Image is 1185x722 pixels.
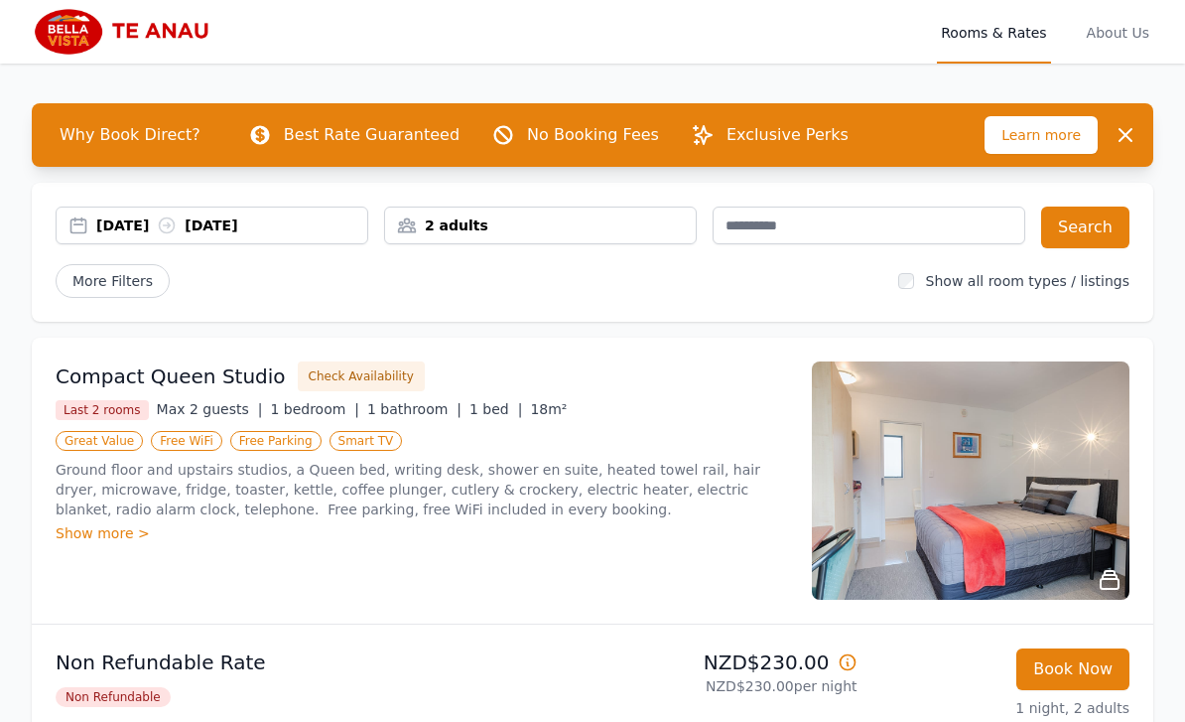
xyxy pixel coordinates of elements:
div: [DATE] [DATE] [96,216,367,235]
p: 1 night, 2 adults [873,698,1130,718]
p: Non Refundable Rate [56,649,585,676]
img: Bella Vista Te Anau [32,8,223,56]
div: 2 adults [385,216,696,235]
span: Free Parking [230,431,322,451]
button: Search [1041,207,1129,248]
p: No Booking Fees [527,123,659,147]
span: Last 2 rooms [56,400,149,420]
button: Book Now [1016,649,1129,690]
span: Free WiFi [151,431,222,451]
span: Max 2 guests | [157,401,263,417]
span: Smart TV [329,431,403,451]
span: 1 bathroom | [367,401,461,417]
span: More Filters [56,264,170,298]
span: Why Book Direct? [44,115,216,155]
span: 18m² [530,401,567,417]
span: Non Refundable [56,687,171,707]
div: Show more > [56,523,788,543]
p: Ground floor and upstairs studios, a Queen bed, writing desk, shower en suite, heated towel rail,... [56,460,788,519]
p: Best Rate Guaranteed [284,123,460,147]
p: Exclusive Perks [726,123,849,147]
p: NZD$230.00 per night [600,676,857,696]
span: 1 bed | [469,401,522,417]
p: NZD$230.00 [600,649,857,676]
span: Learn more [985,116,1098,154]
span: 1 bedroom | [270,401,359,417]
button: Check Availability [298,361,425,391]
span: Great Value [56,431,143,451]
label: Show all room types / listings [926,273,1129,289]
h3: Compact Queen Studio [56,362,286,390]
